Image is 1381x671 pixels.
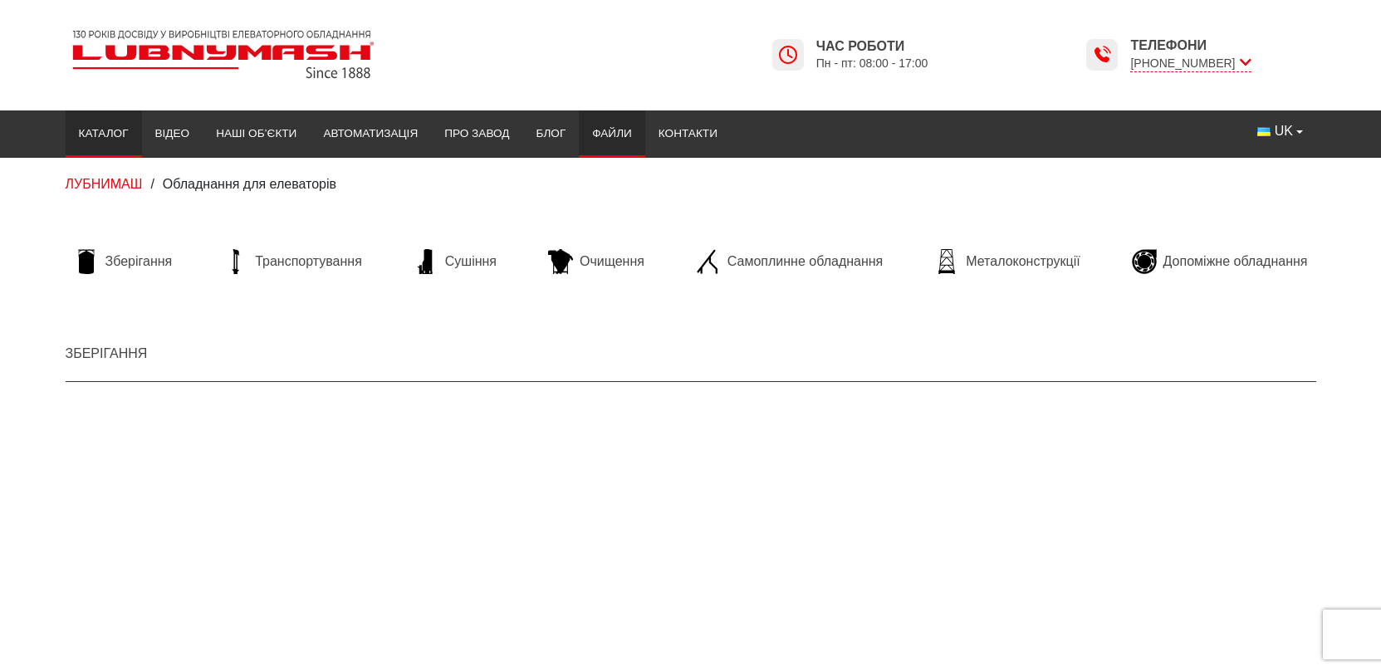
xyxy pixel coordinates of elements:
[163,177,336,191] span: Обладнання для елеваторів
[66,177,143,191] a: ЛУБНИМАШ
[816,56,928,71] span: Пн - пт: 08:00 - 17:00
[522,115,579,152] a: Блог
[66,115,142,152] a: Каталог
[1257,127,1271,136] img: Українська
[1124,249,1316,274] a: Допоміжне обладнання
[580,252,644,271] span: Очищення
[66,346,148,360] a: Зберігання
[1275,122,1293,140] span: UK
[215,249,370,274] a: Транспортування
[255,252,362,271] span: Транспортування
[150,177,154,191] span: /
[778,45,798,65] img: Lubnymash time icon
[966,252,1080,271] span: Металоконструкції
[105,252,173,271] span: Зберігання
[688,249,891,274] a: Самоплинне обладнання
[540,249,653,274] a: Очищення
[579,115,645,152] a: Файли
[405,249,505,274] a: Сушіння
[431,115,522,152] a: Про завод
[1092,45,1112,65] img: Lubnymash time icon
[66,23,381,86] img: Lubnymash
[645,115,731,152] a: Контакти
[310,115,431,152] a: Автоматизація
[1130,55,1251,72] span: [PHONE_NUMBER]
[66,249,181,274] a: Зберігання
[1163,252,1308,271] span: Допоміжне обладнання
[816,37,928,56] span: Час роботи
[203,115,310,152] a: Наші об’єкти
[1244,115,1315,147] button: UK
[142,115,203,152] a: Відео
[727,252,883,271] span: Самоплинне обладнання
[1130,37,1251,55] span: Телефони
[445,252,497,271] span: Сушіння
[926,249,1088,274] a: Металоконструкції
